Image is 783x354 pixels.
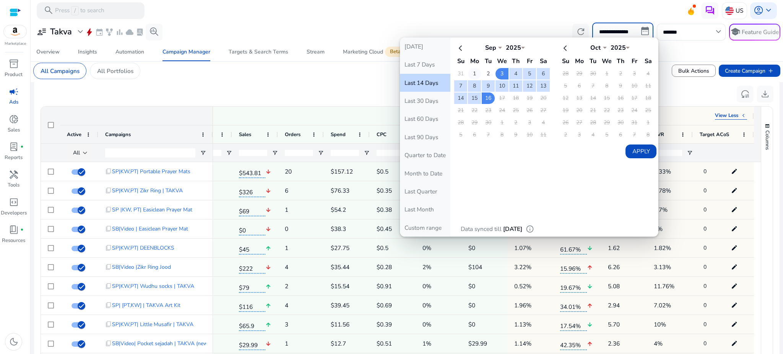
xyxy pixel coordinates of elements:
[468,278,475,294] p: $0
[703,187,707,194] span: 0
[422,240,431,256] p: 0%
[112,259,171,275] span: SB|Video |Zikr Ring Jood
[331,259,349,275] p: $35.44
[364,150,370,156] button: Open Filter Menu
[502,44,525,52] div: 2025
[331,317,349,332] p: $11.56
[560,242,587,255] span: 61.67%
[331,221,346,237] p: $38.3
[377,297,392,313] p: $0.69
[229,49,288,55] div: Targets & Search Terms
[78,49,97,55] div: Insights
[729,281,740,292] mat-icon: edit
[136,28,144,36] span: lab_profile
[715,112,738,119] p: View Less
[285,278,288,294] p: 2
[239,280,265,293] span: $79
[514,240,531,256] p: 1.07%
[587,279,593,294] mat-icon: arrow_downward
[9,197,19,207] span: code_blocks
[729,166,740,177] mat-icon: edit
[729,300,740,311] mat-icon: edit
[461,225,502,233] p: Data synced till
[729,319,740,330] mat-icon: edit
[331,164,353,179] p: $157.12
[265,298,271,313] mat-icon: arrow_upward
[687,150,693,156] button: Open Filter Menu
[239,337,265,350] span: $29.99
[514,259,531,275] p: 3.22%
[105,168,112,175] span: content_copy
[654,317,666,332] p: 10%
[703,283,707,290] span: 0
[125,28,134,36] span: cloud
[400,164,450,182] button: Month to Date
[377,202,392,218] p: $0.38
[105,131,131,138] span: Campaigns
[265,183,271,199] mat-icon: arrow_downward
[50,27,72,37] h3: Takva
[2,237,25,245] p: Resources
[105,264,112,271] span: content_copy
[239,242,265,255] span: $45
[422,317,431,332] p: 0%
[736,4,743,17] p: US
[331,202,346,218] p: $54.2
[105,28,114,36] span: family_history
[331,297,349,313] p: $39.45
[9,142,19,152] span: lab_profile
[105,226,112,232] span: content_copy
[37,27,47,37] span: user_attributes
[729,24,780,41] button: schoolFeature Guide
[526,225,534,233] span: info
[625,145,656,158] button: Apply
[400,219,450,237] button: Custom range
[560,280,587,293] span: 19.67%
[112,221,188,237] span: SB|Video | Easiclean Prayer Mat
[560,299,587,312] span: 34.01%
[112,183,183,198] span: SP|KW,PT| Zikr Ring | TAKVA
[608,297,620,313] p: 2.94
[112,240,174,256] span: SP|KW,PT| DEENBLOCKS
[400,74,450,92] button: Last 14 Days
[587,336,593,352] mat-icon: arrow_upward
[514,336,531,351] p: 1.14%
[400,110,450,128] button: Last 60 Days
[20,145,24,149] span: fiber_manual_record
[377,278,392,294] p: $0.91
[654,259,671,275] p: 3.13%
[105,245,112,252] span: content_copy
[285,240,288,256] p: 1
[75,27,85,37] span: expand_more
[73,149,80,156] span: All
[729,338,740,349] mat-icon: edit
[112,297,180,313] span: SP| [PT,KW] | TAKVA Art Kit
[112,202,192,218] span: SP |KW, PT| Easiclean Prayer Mat
[331,131,346,138] span: Spend
[285,164,292,179] p: 20
[115,49,144,55] div: Automation
[239,222,265,235] span: $0
[1,209,27,217] p: Developers
[608,259,620,275] p: 6.26
[560,337,587,350] span: 42.35%
[730,27,740,37] span: school
[703,302,707,309] span: 0
[71,6,78,15] span: /
[672,65,716,77] button: Bulk Actions
[285,131,301,138] span: Orders
[377,240,388,256] p: $0.5
[285,202,288,218] p: 1
[468,259,482,275] p: $104
[608,278,620,294] p: 5.08
[265,279,271,294] mat-icon: arrow_upward
[343,49,407,55] div: Marketing Cloud
[5,71,23,79] p: Product
[377,183,392,198] p: $0.35
[272,150,278,156] button: Open Filter Menu
[729,185,740,196] mat-icon: edit
[285,297,288,313] p: 4
[400,146,450,164] button: Quarter to Date
[400,55,450,73] button: Last 7 Days
[703,321,707,328] span: 0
